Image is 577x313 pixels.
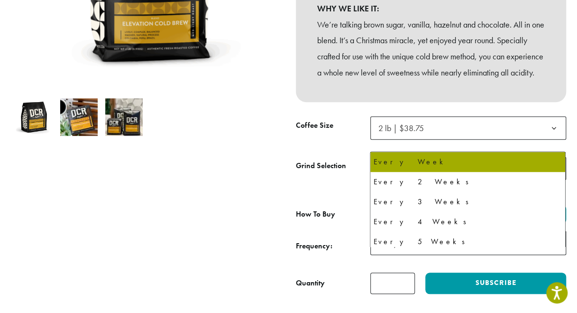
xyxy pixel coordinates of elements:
span: Frequency: [296,240,370,252]
img: Elevation Cold Brew - Image 2 [60,98,98,136]
span: How To Buy [296,209,335,219]
li: Every 4 Weeks [370,212,565,232]
li: Every 3 Weeks [370,192,565,212]
button: Subscribe [425,273,566,294]
span: 2 lb | $38.75 [378,123,424,133]
li: Every 5 Weeks [370,232,565,252]
label: Grind Selection [296,159,370,173]
div: Quantity [296,277,325,289]
li: Every Week [370,152,565,172]
img: Elevation Cold Brew - Image 3 [105,98,143,136]
img: Elevation Cold Brew [15,98,53,136]
p: We’re talking brown sugar, vanilla, hazelnut and chocolate. All in one blend. It’s a Christmas mi... [317,17,545,81]
span: 2 lb | $38.75 [370,116,566,140]
span: 2 lb | $38.75 [375,119,433,137]
input: Product quantity [370,273,415,294]
b: WHY WE LIKE IT: [317,0,545,17]
li: Every 2 Weeks [370,172,565,192]
label: Coffee Size [296,119,370,133]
